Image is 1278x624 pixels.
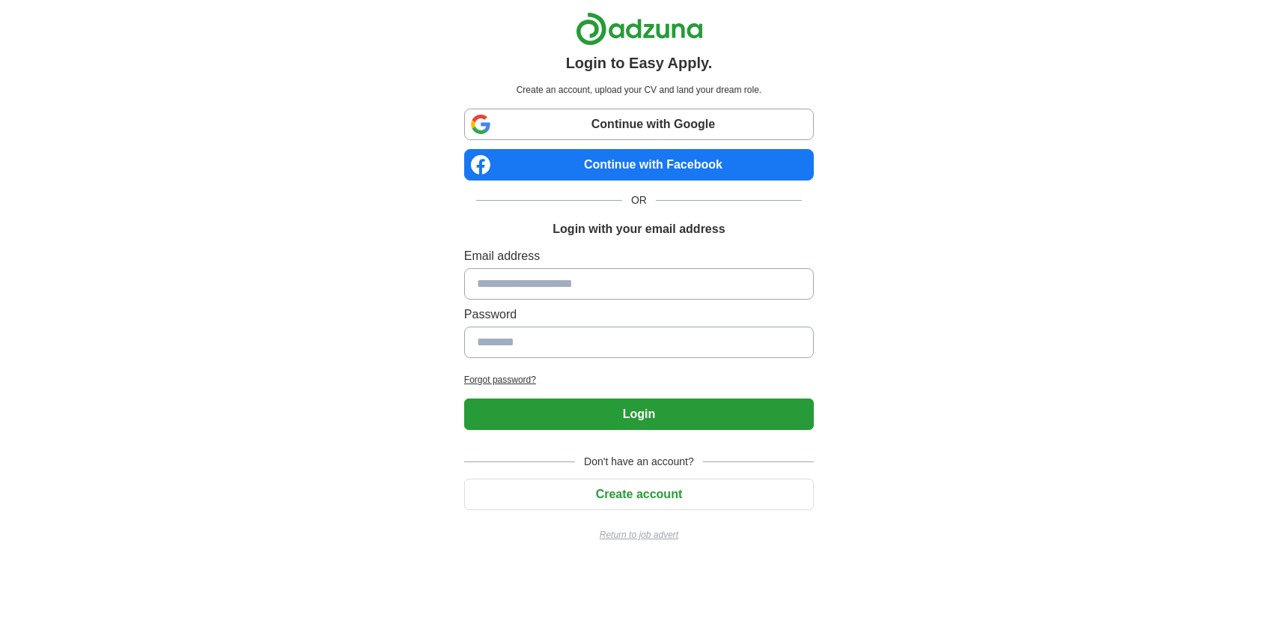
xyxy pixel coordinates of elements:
[464,373,814,387] a: Forgot password?
[566,52,713,74] h1: Login to Easy Apply.
[464,247,814,265] label: Email address
[575,454,703,470] span: Don't have an account?
[622,193,656,208] span: OR
[464,149,814,181] a: Continue with Facebook
[467,83,811,97] p: Create an account, upload your CV and land your dream role.
[464,109,814,140] a: Continue with Google
[576,12,703,46] img: Adzuna logo
[553,220,725,238] h1: Login with your email address
[464,528,814,542] a: Return to job advert
[464,399,814,430] button: Login
[464,479,814,510] button: Create account
[464,488,814,500] a: Create account
[464,306,814,324] label: Password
